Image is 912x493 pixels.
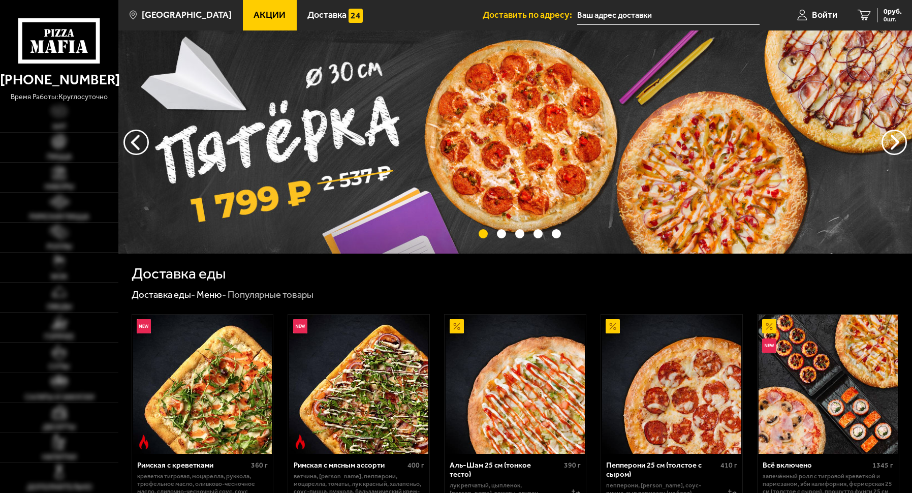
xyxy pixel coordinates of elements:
input: Ваш адрес доставки [577,6,760,25]
img: Новинка [293,319,307,333]
button: предыдущий [882,130,907,155]
span: Дополнительно [27,483,92,491]
span: Пицца [47,153,72,161]
a: НовинкаОстрое блюдоРимская с мясным ассорти [288,315,429,454]
button: точки переключения [497,229,506,238]
span: Римская пицца [29,213,89,221]
img: Римская с креветками [133,315,272,454]
img: Острое блюдо [137,435,151,449]
span: Десерты [43,423,76,431]
img: Римская с мясным ассорти [289,315,428,454]
img: Новинка [137,319,151,333]
img: Акционный [762,319,776,333]
div: Римская с креветками [137,461,248,470]
span: Супы [49,363,70,371]
span: 410 г [720,461,737,470]
h1: Доставка еды [132,266,226,282]
img: Акционный [450,319,464,333]
span: WOK [51,273,68,281]
div: Всё включено [763,461,870,470]
a: НовинкаОстрое блюдоРимская с креветками [132,315,273,454]
div: Аль-Шам 25 см (тонкое тесто) [450,461,561,479]
a: АкционныйНовинкаВсё включено [758,315,899,454]
span: [GEOGRAPHIC_DATA] [142,11,232,20]
a: АкционныйПепперони 25 см (толстое с сыром) [601,315,742,454]
span: 400 г [407,461,424,470]
button: точки переключения [515,229,524,238]
img: Аль-Шам 25 см (тонкое тесто) [446,315,585,454]
span: Доставить по адресу: [483,11,577,20]
span: Горячее [44,333,74,341]
span: 1345 г [872,461,893,470]
img: Новинка [762,338,776,353]
span: Напитки [42,453,76,461]
img: Острое блюдо [293,435,307,449]
img: Пепперони 25 см (толстое с сыром) [602,315,741,454]
span: Доставка [307,11,347,20]
button: точки переключения [533,229,543,238]
a: Меню- [197,289,226,300]
a: Доставка еды- [132,289,195,300]
img: 15daf4d41897b9f0e9f617042186c801.svg [349,9,363,23]
div: Пепперони 25 см (толстое с сыром) [606,461,717,479]
div: Римская с мясным ассорти [294,461,405,470]
span: Хит [52,123,67,131]
img: Акционный [606,319,620,333]
span: Войти [812,11,837,20]
span: Акции [254,11,286,20]
div: Популярные товары [228,289,313,301]
span: 0 руб. [884,8,902,15]
span: Обеды [47,303,72,311]
span: 0 шт. [884,16,902,22]
span: 360 г [251,461,268,470]
span: 390 г [564,461,581,470]
span: Салаты и закуски [25,393,94,401]
button: следующий [123,130,149,155]
span: Роллы [47,243,72,251]
button: точки переключения [479,229,488,238]
button: точки переключения [552,229,561,238]
span: Наборы [45,183,74,191]
a: АкционныйАль-Шам 25 см (тонкое тесто) [445,315,586,454]
img: Всё включено [759,315,898,454]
